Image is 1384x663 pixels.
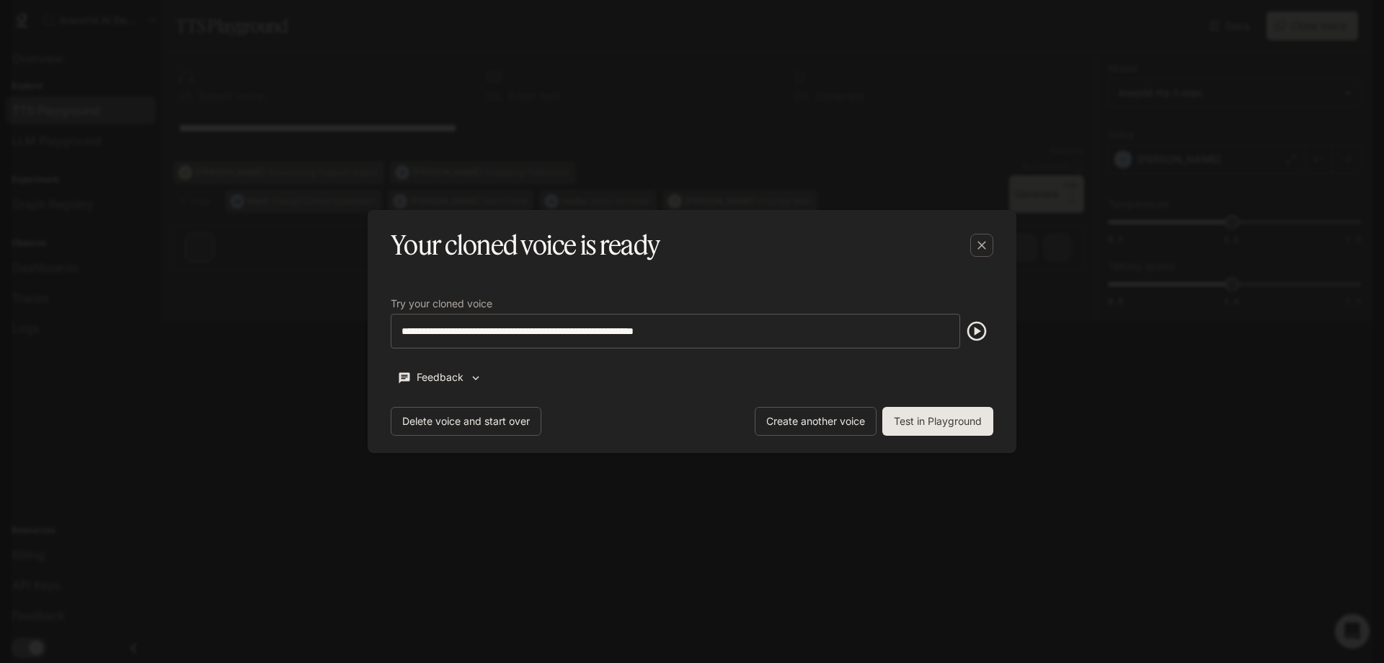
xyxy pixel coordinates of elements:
p: Try your cloned voice [391,299,492,309]
h5: Your cloned voice is ready [391,227,660,263]
button: Delete voice and start over [391,407,541,436]
button: Create another voice [755,407,877,436]
button: Test in Playground [882,407,993,436]
button: Feedback [391,366,489,390]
